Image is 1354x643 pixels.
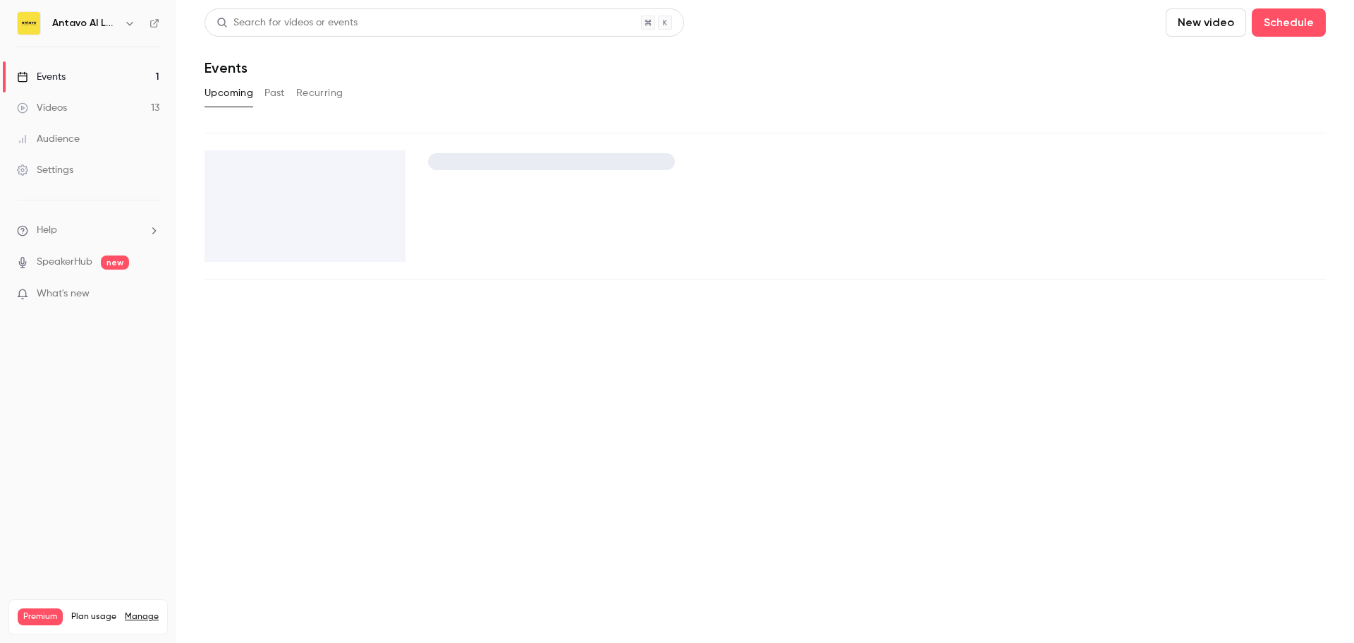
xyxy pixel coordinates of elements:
button: Schedule [1252,8,1326,37]
span: Plan usage [71,611,116,623]
button: New video [1166,8,1246,37]
button: Recurring [296,82,343,104]
h6: Antavo AI Loyalty Cloud [52,16,118,30]
div: Settings [17,163,73,177]
span: new [101,256,129,270]
li: help-dropdown-opener [17,223,159,238]
div: Videos [17,101,67,115]
div: Audience [17,132,80,146]
div: Search for videos or events [216,16,358,30]
span: What's new [37,287,90,301]
button: Past [264,82,285,104]
span: Help [37,223,57,238]
button: Upcoming [205,82,253,104]
span: Premium [18,608,63,625]
a: SpeakerHub [37,255,92,270]
div: Events [17,70,66,84]
img: Antavo AI Loyalty Cloud [18,12,40,35]
a: Manage [125,611,159,623]
h1: Events [205,59,248,76]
